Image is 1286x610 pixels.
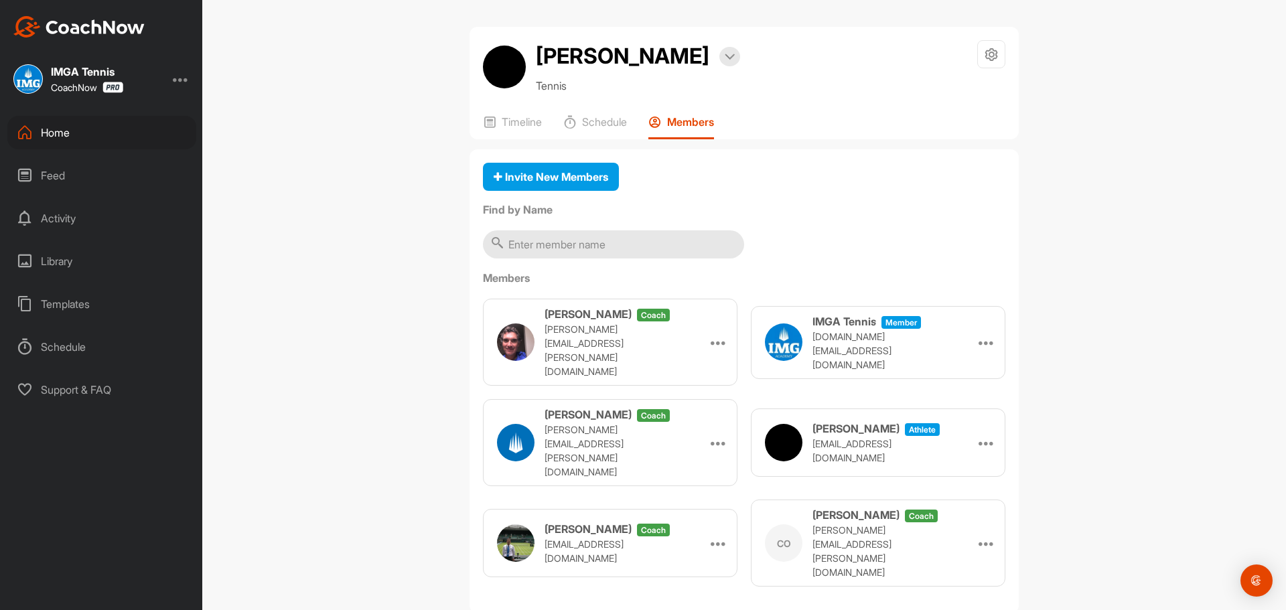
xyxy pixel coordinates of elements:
[497,524,534,562] img: user
[7,330,196,364] div: Schedule
[765,323,802,361] img: user
[7,202,196,235] div: Activity
[7,116,196,149] div: Home
[536,40,709,72] h2: [PERSON_NAME]
[483,230,744,258] input: Enter member name
[51,82,123,93] div: CoachNow
[765,524,802,562] div: CO
[812,437,946,465] p: [EMAIL_ADDRESS][DOMAIN_NAME]
[7,373,196,406] div: Support & FAQ
[545,306,632,322] h3: [PERSON_NAME]
[497,424,534,461] img: user
[637,524,670,536] span: coach
[7,244,196,278] div: Library
[637,309,670,321] span: coach
[812,313,876,329] h3: IMGA Tennis
[497,323,534,361] img: user
[905,423,940,436] span: athlete
[483,270,1005,286] label: Members
[667,115,714,129] p: Members
[502,115,542,129] p: Timeline
[637,409,670,422] span: coach
[1240,564,1273,597] div: Open Intercom Messenger
[812,523,946,579] p: [PERSON_NAME][EMAIL_ADDRESS][PERSON_NAME][DOMAIN_NAME]
[812,507,900,523] h3: [PERSON_NAME]
[102,82,123,93] img: CoachNow Pro
[483,46,526,88] img: avatar
[545,537,678,565] p: [EMAIL_ADDRESS][DOMAIN_NAME]
[483,163,619,192] button: Invite New Members
[881,316,921,329] span: Member
[494,170,608,183] span: Invite New Members
[51,66,123,77] div: IMGA Tennis
[765,424,802,461] img: user
[812,421,900,437] h3: [PERSON_NAME]
[725,54,735,60] img: arrow-down
[582,115,627,129] p: Schedule
[7,159,196,192] div: Feed
[905,510,938,522] span: coach
[7,287,196,321] div: Templates
[483,202,1005,218] label: Find by Name
[13,64,43,94] img: square_fbd24ebe9e7d24b63c563b236df2e5b1.jpg
[545,322,678,378] p: [PERSON_NAME][EMAIL_ADDRESS][PERSON_NAME][DOMAIN_NAME]
[545,406,632,423] h3: [PERSON_NAME]
[536,78,740,94] p: Tennis
[545,521,632,537] h3: [PERSON_NAME]
[13,16,145,37] img: CoachNow
[812,329,946,372] p: [DOMAIN_NAME][EMAIL_ADDRESS][DOMAIN_NAME]
[545,423,678,479] p: [PERSON_NAME][EMAIL_ADDRESS][PERSON_NAME][DOMAIN_NAME]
